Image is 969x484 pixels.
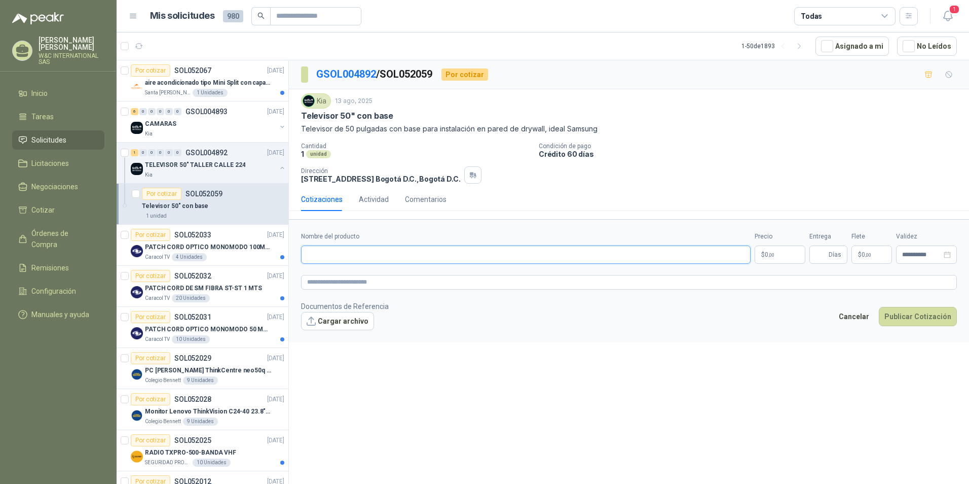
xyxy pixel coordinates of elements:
[174,355,211,362] p: SOL052029
[741,38,807,54] div: 1 - 50 de 1893
[865,252,871,258] span: ,00
[301,312,374,330] button: Cargar archivo
[862,252,871,258] span: 0
[172,294,210,302] div: 20 Unidades
[145,78,271,88] p: aire acondicionado tipo Mini Split con capacidad de 12000 BTU a 110V o 220V
[267,230,284,240] p: [DATE]
[131,163,143,175] img: Company Logo
[131,311,170,323] div: Por cotizar
[174,108,181,115] div: 0
[145,253,170,261] p: Caracol TV
[301,167,460,175] p: Dirección
[755,246,805,264] p: $0,00
[257,12,265,19] span: search
[31,181,78,192] span: Negociaciones
[131,393,170,405] div: Por cotizar
[185,108,228,115] p: GSOL004893
[267,66,284,76] p: [DATE]
[174,396,211,403] p: SOL052028
[12,177,104,196] a: Negociaciones
[193,89,228,97] div: 1 Unidades
[131,270,170,282] div: Por cotizar
[148,108,156,115] div: 0
[148,149,156,156] div: 0
[145,284,262,293] p: PATCH CORD DE SM FIBRA ST-ST 1 MTS
[131,122,143,134] img: Company Logo
[174,272,211,280] p: SOL052032
[165,108,173,115] div: 0
[139,149,147,156] div: 0
[301,301,389,312] p: Documentos de Referencia
[858,252,862,258] span: $
[267,395,284,404] p: [DATE]
[142,212,171,220] div: 1 unidad
[142,188,181,200] div: Por cotizar
[174,437,211,444] p: SOL052025
[768,252,774,258] span: ,00
[131,451,143,463] img: Company Logo
[131,368,143,381] img: Company Logo
[539,143,965,150] p: Condición de pago
[185,149,228,156] p: GSOL004892
[809,232,847,241] label: Entrega
[801,11,822,22] div: Todas
[131,434,170,446] div: Por cotizar
[131,409,143,422] img: Company Logo
[301,123,957,134] p: Televisor de 50 pulgadas con base para instalación en pared de drywall, ideal Samsung
[157,149,164,156] div: 0
[131,327,143,339] img: Company Logo
[12,282,104,301] a: Configuración
[31,88,48,99] span: Inicio
[303,95,314,107] img: Company Logo
[142,201,208,211] p: Televisor 50" con base
[145,459,191,467] p: SEGURIDAD PROVISER LTDA
[306,150,331,158] div: unidad
[301,143,531,150] p: Cantidad
[829,246,841,263] span: Días
[117,225,288,266] a: Por cotizarSOL052033[DATE] Company LogoPATCH CORD OPTICO MONOMODO 100MTSCaracol TV4 Unidades
[145,407,271,417] p: Monitor Lenovo ThinkVision C24-40 23.8" 3YW
[131,352,170,364] div: Por cotizar
[12,154,104,173] a: Licitaciones
[301,175,460,183] p: [STREET_ADDRESS] Bogotá D.C. , Bogotá D.C.
[12,12,64,24] img: Logo peakr
[851,246,892,264] p: $ 0,00
[145,160,245,170] p: TELEVISOR 50" TALLER CALLE 224
[815,37,889,56] button: Asignado a mi
[267,107,284,117] p: [DATE]
[851,232,892,241] label: Flete
[31,158,69,169] span: Licitaciones
[879,307,957,326] button: Publicar Cotización
[267,148,284,158] p: [DATE]
[267,313,284,322] p: [DATE]
[145,89,191,97] p: Santa [PERSON_NAME]
[172,335,210,343] div: 10 Unidades
[131,147,286,179] a: 1 0 0 0 0 0 GSOL004892[DATE] Company LogoTELEVISOR 50" TALLER CALLE 224Kia
[131,81,143,93] img: Company Logo
[117,184,288,225] a: Por cotizarSOL052059Televisor 50" con base1 unidad
[12,130,104,150] a: Solicitudes
[131,149,138,156] div: 1
[183,376,218,385] div: 9 Unidades
[539,150,965,158] p: Crédito 60 días
[145,376,181,385] p: Colegio Bennett
[172,253,207,261] div: 4 Unidades
[441,68,488,81] div: Por cotizar
[833,307,875,326] button: Cancelar
[145,335,170,343] p: Caracol TV
[896,232,957,241] label: Validez
[165,149,173,156] div: 0
[145,119,176,129] p: CAMARAS
[12,305,104,324] a: Manuales y ayuda
[301,93,331,109] div: Kia
[301,232,751,241] label: Nombre del producto
[223,10,243,22] span: 980
[39,53,104,65] p: W&C INTERNATIONAL SAS
[39,37,104,51] p: [PERSON_NAME] [PERSON_NAME]
[301,150,304,158] p: 1
[267,271,284,281] p: [DATE]
[145,325,271,334] p: PATCH CORD OPTICO MONOMODO 50 MTS
[131,64,170,77] div: Por cotizar
[897,37,957,56] button: No Leídos
[131,245,143,257] img: Company Logo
